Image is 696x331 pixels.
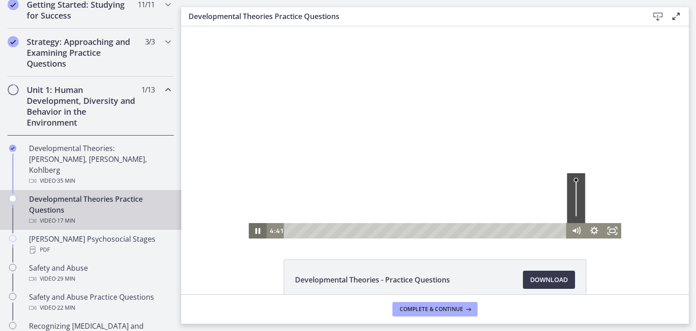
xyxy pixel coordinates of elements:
[27,84,137,128] h2: Unit 1: Human Development, Diversity and Behavior in the Environment
[392,302,478,316] button: Complete & continue
[56,175,75,186] span: · 35 min
[56,302,75,313] span: · 22 min
[29,143,170,186] div: Developmental Theories: [PERSON_NAME], [PERSON_NAME], Kohlberg
[29,175,170,186] div: Video
[29,244,170,255] div: PDF
[400,306,463,313] span: Complete & continue
[29,302,170,313] div: Video
[29,194,170,226] div: Developmental Theories Practice Questions
[181,26,689,239] iframe: Video Lesson
[27,36,137,69] h2: Strategy: Approaching and Examining Practice Questions
[386,197,404,212] button: Mute
[530,274,568,285] span: Download
[8,36,19,47] i: Completed
[29,292,170,313] div: Safety and Abuse Practice Questions
[29,234,170,255] div: [PERSON_NAME] Psychosocial Stages
[56,273,75,284] span: · 29 min
[386,147,404,197] div: Volume
[422,197,440,212] button: Fullscreen
[188,11,634,22] h3: Developmental Theories Practice Questions
[29,273,170,284] div: Video
[29,215,170,226] div: Video
[523,271,575,289] a: Download
[56,215,75,226] span: · 17 min
[404,197,422,212] button: Show settings menu
[9,145,16,152] i: Completed
[145,36,155,47] span: 3 / 3
[295,274,450,285] span: Developmental Theories - Practice Questions
[29,263,170,284] div: Safety and Abuse
[141,84,155,95] span: 1 / 13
